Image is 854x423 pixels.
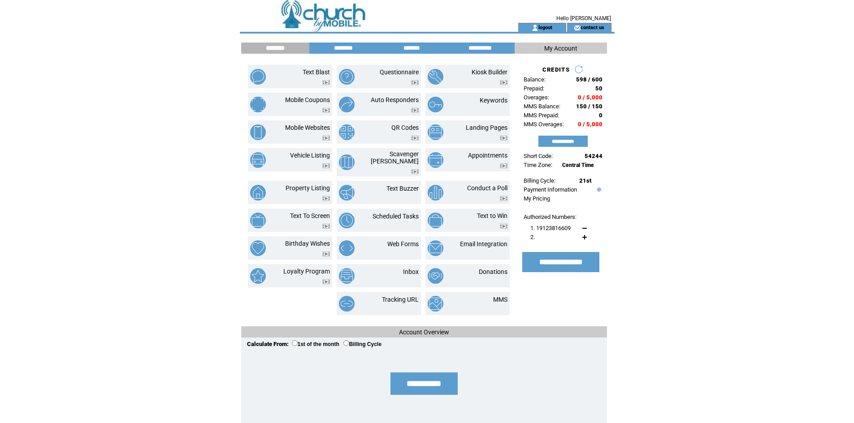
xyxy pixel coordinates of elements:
[524,85,544,92] span: Prepaid:
[339,154,355,170] img: scavenger-hunt.png
[585,153,603,159] span: 54244
[382,296,419,303] a: Tracking URL
[322,80,330,85] img: video.png
[250,185,266,201] img: property-listing.png
[285,124,330,131] a: Mobile Websites
[524,214,577,220] span: Authorized Numbers:
[472,68,507,76] a: Kiosk Builder
[530,225,571,231] span: 1. 19123816609
[579,177,591,184] span: 21st
[578,94,603,101] span: 0 / 5,000
[292,341,339,347] label: 1st of the month
[428,152,443,168] img: appointments.png
[576,76,603,83] span: 598 / 600
[285,240,330,247] a: Birthday Wishes
[250,152,266,168] img: vehicle-listing.png
[467,184,507,192] a: Conduct a Poll
[387,240,419,248] a: Web Forms
[524,103,560,110] span: MMS Balance:
[581,24,604,30] a: contact us
[322,136,330,141] img: video.png
[460,240,507,248] a: Email Integration
[562,162,594,168] span: Central Time
[428,124,443,140] img: landing-pages.png
[250,213,266,228] img: text-to-screen.png
[322,163,330,168] img: video.png
[403,268,419,275] a: Inbox
[391,124,419,131] a: QR Codes
[247,341,289,347] span: Calculate From:
[500,163,507,168] img: video.png
[500,80,507,85] img: video.png
[303,68,330,76] a: Text Blast
[428,296,443,312] img: mms.png
[286,184,330,192] a: Property Listing
[322,108,330,113] img: video.png
[524,177,555,184] span: Billing Cycle:
[477,212,507,219] a: Text to Win
[339,213,355,228] img: scheduled-tasks.png
[480,97,507,104] a: Keywords
[322,279,330,284] img: video.png
[250,268,266,284] img: loyalty-program.png
[322,196,330,201] img: video.png
[290,152,330,159] a: Vehicle Listing
[532,24,538,31] img: account_icon.gif
[339,240,355,256] img: web-forms.png
[500,196,507,201] img: video.png
[544,45,577,52] span: My Account
[524,186,577,193] a: Payment Information
[493,296,507,303] a: MMS
[500,136,507,141] img: video.png
[428,97,443,112] img: keywords.png
[399,329,449,336] span: Account Overview
[466,124,507,131] a: Landing Pages
[290,212,330,219] a: Text To Screen
[380,68,419,76] a: Questionnaire
[373,213,419,220] a: Scheduled Tasks
[285,96,330,103] a: Mobile Coupons
[411,136,419,141] img: video.png
[428,185,443,201] img: conduct-a-poll.png
[524,162,552,168] span: Time Zone:
[538,24,552,30] a: logout
[524,112,559,119] span: MMS Prepaid:
[578,121,603,128] span: 0 / 5,000
[428,240,443,256] img: email-integration.png
[343,340,349,346] input: Billing Cycle
[339,296,355,312] img: tracking-url.png
[556,15,611,21] span: Hello [PERSON_NAME]
[595,188,601,192] img: help.gif
[479,268,507,275] a: Donations
[339,268,355,284] img: inbox.png
[250,240,266,256] img: birthday-wishes.png
[524,195,550,202] a: My Pricing
[524,153,553,159] span: Short Code:
[250,124,266,140] img: mobile-websites.png
[468,152,507,159] a: Appointments
[599,112,603,119] span: 0
[411,80,419,85] img: video.png
[283,268,330,275] a: Loyalty Program
[500,224,507,229] img: video.png
[411,108,419,113] img: video.png
[339,185,355,201] img: text-buzzer.png
[530,234,535,240] span: 2.
[250,97,266,112] img: mobile-coupons.png
[428,213,443,228] img: text-to-win.png
[524,76,546,83] span: Balance:
[322,224,330,229] img: video.png
[524,121,564,128] span: MMS Overages:
[524,94,549,101] span: Overages:
[386,185,419,192] a: Text Buzzer
[339,97,355,112] img: auto-responders.png
[343,341,381,347] label: Billing Cycle
[371,96,419,103] a: Auto Responders
[428,268,443,284] img: donations.png
[339,124,355,140] img: qr-codes.png
[576,103,603,110] span: 150 / 150
[322,252,330,256] img: video.png
[574,24,581,31] img: contact_us_icon.gif
[292,340,298,346] input: 1st of the month
[250,69,266,85] img: text-blast.png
